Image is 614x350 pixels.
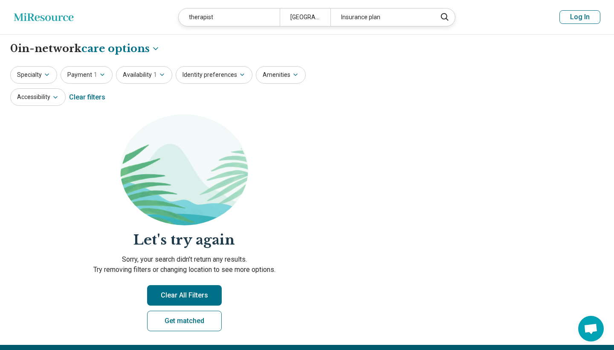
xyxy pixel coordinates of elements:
[578,316,604,341] a: Open chat
[559,10,600,24] button: Log In
[176,66,252,84] button: Identity preferences
[10,66,57,84] button: Specialty
[10,230,358,250] h2: Let's try again
[330,9,432,26] div: Insurance plan
[256,66,306,84] button: Amenities
[10,88,66,106] button: Accessibility
[10,254,358,275] p: Sorry, your search didn’t return any results. Try removing filters or changing location to see mo...
[147,311,222,331] a: Get matched
[69,87,105,108] div: Clear filters
[81,41,160,56] button: Care options
[179,9,280,26] div: therapist
[153,70,157,79] span: 1
[81,41,150,56] span: care options
[94,70,97,79] span: 1
[280,9,330,26] div: [GEOGRAPHIC_DATA], [GEOGRAPHIC_DATA]
[116,66,172,84] button: Availability1
[147,285,222,306] button: Clear All Filters
[10,41,160,56] h1: 0 in-network
[61,66,113,84] button: Payment1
